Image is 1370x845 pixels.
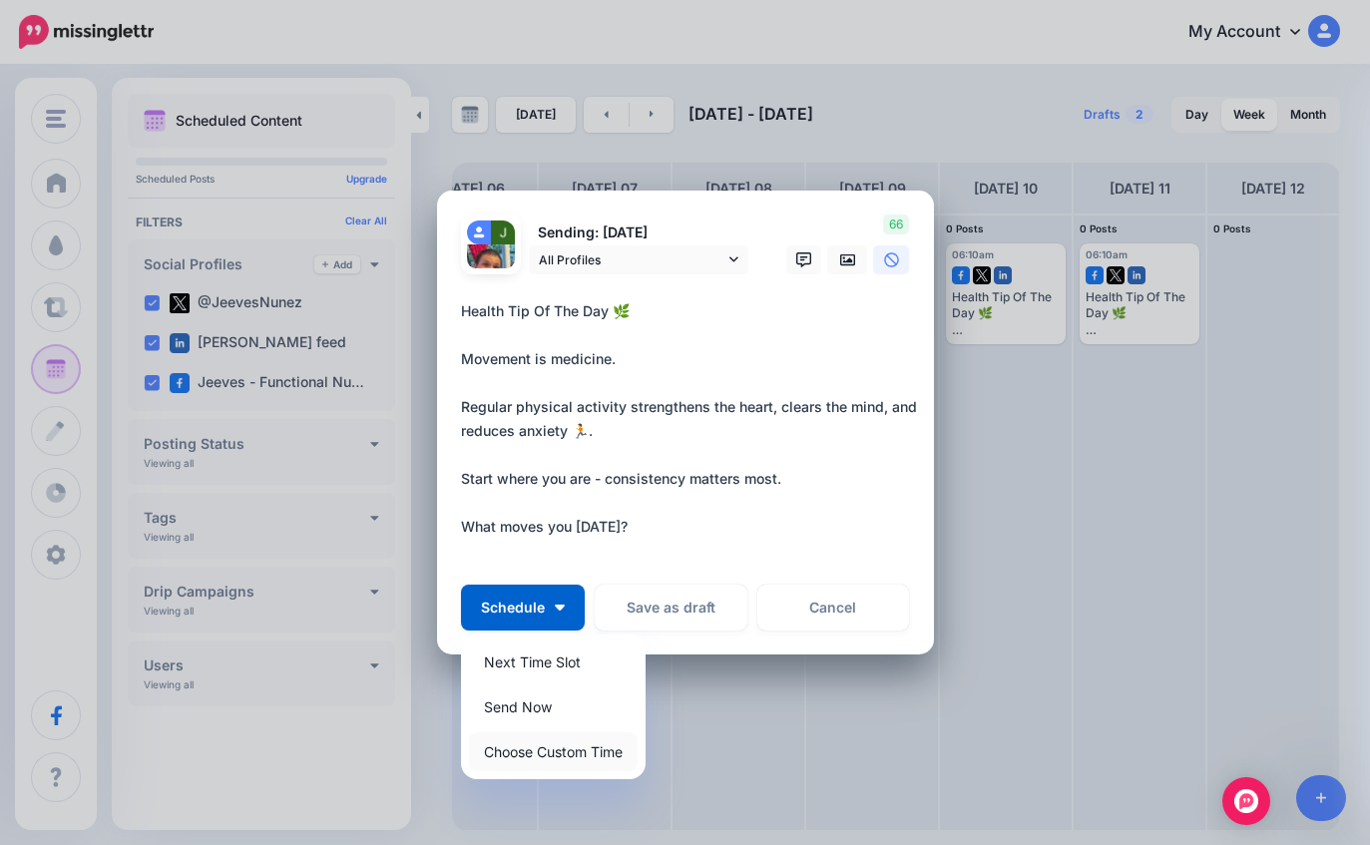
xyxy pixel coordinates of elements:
a: All Profiles [529,245,748,274]
a: Cancel [757,585,910,631]
div: Health Tip Of The Day 🌿 Movement is medicine. Regular physical activity strengthens the heart, cl... [461,299,920,539]
img: c-5dzQK--89475.png [491,220,515,244]
p: Sending: [DATE] [529,221,748,244]
button: Save as draft [595,585,747,631]
span: All Profiles [539,249,724,270]
a: Choose Custom Time [469,732,638,771]
span: 66 [883,214,909,234]
img: arrow-down-white.png [555,605,565,611]
div: Schedule [461,634,646,779]
span: Schedule [481,601,545,615]
img: 552592232_806465898424974_2439113116919507038_n-bsa155010.jpg [467,244,515,292]
a: Send Now [469,687,638,726]
button: Schedule [461,585,585,631]
img: user_default_image.png [467,220,491,244]
div: Open Intercom Messenger [1222,777,1270,825]
a: Next Time Slot [469,642,638,681]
